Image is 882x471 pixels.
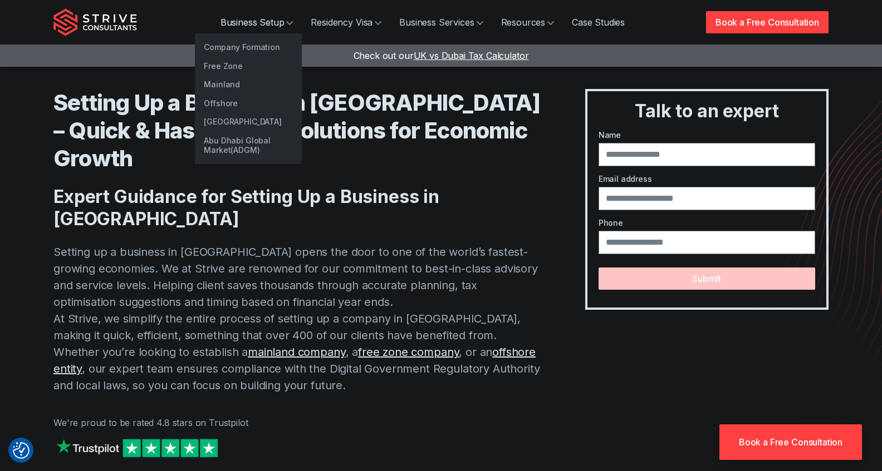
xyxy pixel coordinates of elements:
[195,112,302,131] a: [GEOGRAPHIC_DATA]
[599,267,815,290] button: Submit
[53,8,137,36] img: Strive Consultants
[599,129,815,141] label: Name
[53,416,541,429] p: We're proud to be rated 4.8 stars on Trustpilot
[302,11,390,33] a: Residency Visa
[599,217,815,229] label: Phone
[592,100,822,122] h3: Talk to an expert
[358,345,459,359] a: free zone company
[53,436,220,460] img: Strive on Trustpilot
[719,424,862,460] a: Book a Free Consultation
[195,38,302,57] a: Company Formation
[492,11,563,33] a: Resources
[414,50,529,61] span: UK vs Dubai Tax Calculator
[53,186,541,230] h2: Expert Guidance for Setting Up a Business in [GEOGRAPHIC_DATA]
[563,11,634,33] a: Case Studies
[53,244,541,394] p: Setting up a business in [GEOGRAPHIC_DATA] opens the door to one of the world’s fastest-growing e...
[195,57,302,76] a: Free Zone
[53,89,541,172] h1: Setting Up a Business in [GEOGRAPHIC_DATA] – Quick & Hassle-Free Solutions for Economic Growth
[195,75,302,94] a: Mainland
[599,173,815,185] label: Email address
[212,11,302,33] a: Business Setup
[13,442,30,459] button: Consent Preferences
[248,345,345,359] a: mainland company
[13,442,30,459] img: Revisit consent button
[195,94,302,113] a: Offshore
[195,131,302,160] a: Abu Dhabi Global Market(ADGM)
[706,11,829,33] a: Book a Free Consultation
[354,50,529,61] a: Check out ourUK vs Dubai Tax Calculator
[390,11,492,33] a: Business Services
